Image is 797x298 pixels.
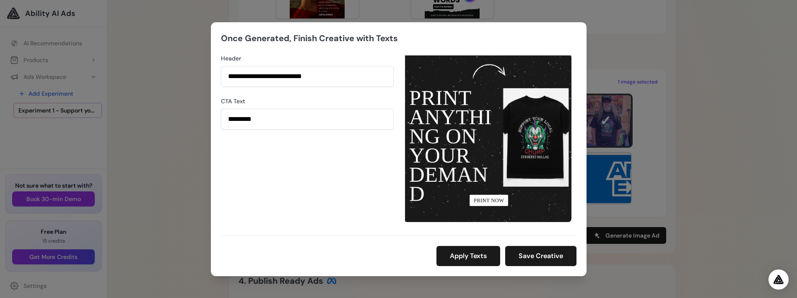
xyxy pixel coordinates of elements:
div: Open Intercom Messenger [768,269,789,290]
button: Save Creative [505,246,576,266]
label: Header [221,54,394,63]
img: Generated creative [404,54,571,222]
label: CTA Text [221,97,394,105]
h2: Once Generated, Finish Creative with Texts [221,32,398,44]
button: Apply Texts [436,246,500,266]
